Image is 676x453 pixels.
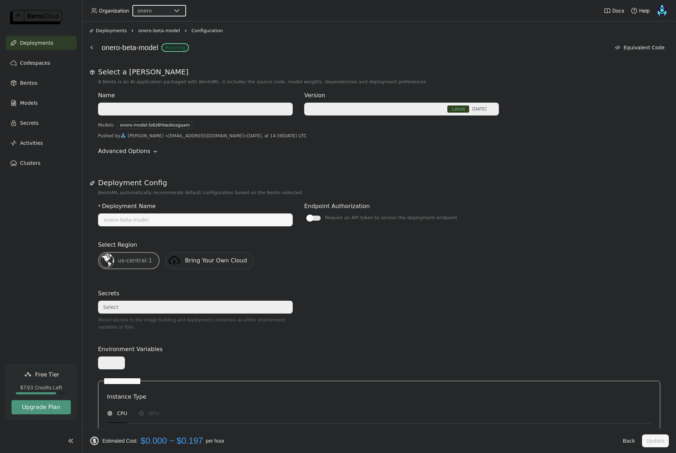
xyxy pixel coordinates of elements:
[447,105,469,113] span: Latest
[98,345,162,354] div: Environment Variables
[98,132,660,140] div: Pushed by [DATE], at 14:39[DATE] UTC
[98,356,125,369] button: Add
[309,105,360,113] span: m6hsxzu62seksaam
[128,132,247,140] span: [PERSON_NAME] <[EMAIL_ADDRESS][DOMAIN_NAME]>
[642,434,669,447] button: Update
[98,91,293,100] div: Name
[98,316,293,331] div: Mount secrets to the image building and deployment containers as either environment variables or ...
[98,78,660,85] p: A Bento is an AI application packaged with BentoML, it includes the source code, model weights, d...
[121,133,126,138] img: Darko Petrovic
[657,5,667,16] img: Darko Petrovic
[6,96,77,110] a: Models
[99,8,129,14] span: Organization
[11,384,71,391] div: $7.93 Credits Left
[6,156,77,170] a: Clusters
[117,410,127,417] span: CPU
[11,400,71,414] button: Upgrade Plan
[117,121,192,129] div: onero-model:lo6z6htwzkosgaam
[618,434,639,447] button: Back
[472,105,487,113] span: [DATE]
[103,105,136,113] div: onero_model
[604,7,624,14] a: Docs
[304,91,499,100] div: Version
[118,257,152,264] span: us-central-1
[10,10,62,24] img: logo
[98,289,119,298] div: Secrets
[631,7,650,14] div: Help
[98,121,115,132] div: Models:
[99,214,292,226] input: name of deployment (autogenerated if blank)
[98,147,660,156] div: Advanced Options
[107,378,137,384] label: OneroModel
[98,241,137,249] div: Select Region
[165,45,185,50] div: Running
[20,119,39,127] span: Secrets
[152,148,159,155] svg: Down
[20,39,53,47] span: Deployments
[89,436,616,446] div: Estimated Cost: per hour
[20,79,37,87] span: Bentos
[98,178,660,187] h1: Deployment Config
[6,364,77,420] a: Free Tier$7.93 Credits LeftUpgrade Plan
[612,8,624,14] span: Docs
[102,41,607,54] div: onero-beta-model
[98,68,660,76] h1: Select a [PERSON_NAME]
[138,27,180,34] span: onero-beta-model
[183,28,189,34] svg: Right
[6,116,77,130] a: Secrets
[141,436,203,446] span: $0.000 ~ $0.197
[6,76,77,90] a: Bentos
[488,106,494,112] svg: open
[89,27,669,34] nav: Breadcrumbs navigation
[20,59,50,67] span: Codespaces
[282,106,288,112] svg: open
[102,202,156,211] div: Deployment Name
[103,304,118,311] div: Select
[152,8,153,15] input: Selected onero.
[165,252,254,269] a: Bring Your Own Cloud
[137,7,152,14] div: onero
[6,136,77,150] a: Activities
[487,105,488,113] input: Selected [object Object].
[611,41,669,54] button: Equivalent Code
[20,99,38,107] span: Models
[98,189,660,196] p: BentoML automatically recommends default configuration based on the Bento selected.
[20,159,40,167] span: Clusters
[325,213,457,222] div: Require an API token to access the deployment endpoint
[149,410,159,417] span: GPU
[98,147,150,156] div: Advanced Options
[6,36,77,50] a: Deployments
[6,56,77,70] a: Codespaces
[102,360,108,366] svg: Plus
[96,27,127,34] span: Deployments
[107,393,146,401] div: Instance Type
[639,8,650,14] span: Help
[35,371,59,378] span: Free Tier
[304,202,370,211] div: Endpoint Authorization
[89,27,127,34] div: Deployments
[130,28,135,34] svg: Right
[191,27,223,34] span: Configuration
[98,252,160,269] div: us-central-1
[185,257,247,264] span: Bring Your Own Cloud
[20,139,43,147] span: Activities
